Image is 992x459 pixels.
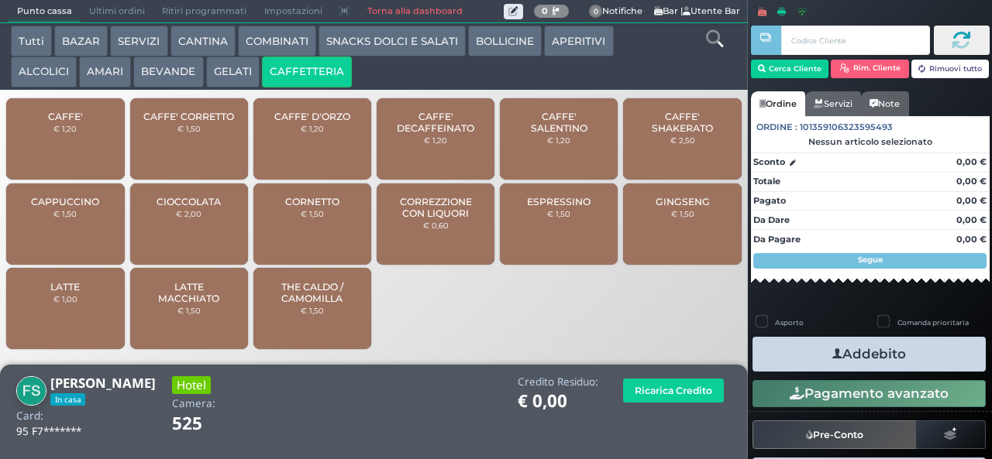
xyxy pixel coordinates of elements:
[172,376,211,394] h3: Hotel
[544,26,613,57] button: APERITIVI
[753,337,986,372] button: Addebito
[468,26,542,57] button: BOLLICINE
[262,57,352,87] button: CAFFETTERIA
[623,379,724,402] button: Ricarica Credito
[751,91,805,116] a: Ordine
[176,209,201,218] small: € 2,00
[50,281,80,293] span: LATTE
[753,214,790,225] strong: Da Dare
[636,111,728,134] span: CAFFE' SHAKERATO
[11,26,52,57] button: Tutti
[753,380,986,406] button: Pagamento avanzato
[170,26,236,57] button: CANTINA
[79,57,131,87] button: AMARI
[800,121,893,134] span: 101359106323595493
[670,135,695,145] small: € 2,50
[256,1,331,22] span: Impostazioni
[31,196,99,207] span: CAPPUCCINO
[9,1,81,22] span: Punto cassa
[753,234,801,245] strong: Da Pagare
[897,317,969,327] label: Comanda prioritaria
[956,195,987,206] strong: 0,00 €
[956,214,987,225] strong: 0,00 €
[50,374,156,392] b: [PERSON_NAME]
[177,306,201,315] small: € 1,50
[267,281,359,304] span: THE CALDO / CAMOMILLA
[861,91,908,116] a: Note
[206,57,260,87] button: GELATI
[547,209,570,218] small: € 1,50
[513,111,605,134] span: CAFFE' SALENTINO
[319,26,466,57] button: SNACKS DOLCI E SALATI
[756,121,797,134] span: Ordine :
[53,294,77,303] small: € 1,00
[542,5,548,16] b: 0
[53,209,77,218] small: € 1,50
[153,1,255,22] span: Ritiri programmati
[671,209,694,218] small: € 1,50
[301,124,324,133] small: € 1,20
[177,124,201,133] small: € 1,50
[157,196,221,207] span: CIOCCOLATA
[911,60,990,78] button: Rimuovi tutto
[358,1,470,22] a: Torna alla dashboard
[805,91,861,116] a: Servizi
[53,124,77,133] small: € 1,20
[547,135,570,145] small: € 1,20
[656,196,710,207] span: GINGSENG
[518,376,598,388] h4: Credito Residuo:
[781,26,929,55] input: Codice Cliente
[956,176,987,187] strong: 0,00 €
[238,26,316,57] button: COMBINATI
[50,393,85,406] span: In casa
[423,221,449,230] small: € 0,60
[424,135,447,145] small: € 1,20
[753,420,917,448] button: Pre-Conto
[81,1,153,22] span: Ultimi ordini
[589,5,603,19] span: 0
[16,376,46,406] img: Francesca Santarelli
[751,136,990,147] div: Nessun articolo selezionato
[274,111,350,122] span: CAFFE' D'ORZO
[54,26,108,57] button: BAZAR
[48,111,83,122] span: CAFFE'
[110,26,167,57] button: SERVIZI
[301,209,324,218] small: € 1,50
[390,196,482,219] span: CORREZZIONE CON LIQUORI
[753,156,785,169] strong: Sconto
[143,281,235,304] span: LATTE MACCHIATO
[390,111,482,134] span: CAFFE' DECAFFEINATO
[858,255,883,265] strong: Segue
[11,57,77,87] button: ALCOLICI
[527,196,591,207] span: ESPRESSINO
[172,414,246,433] h1: 525
[16,410,43,422] h4: Card:
[172,398,215,409] h4: Camera:
[775,317,804,327] label: Asporto
[753,195,786,206] strong: Pagato
[753,176,780,187] strong: Totale
[285,196,339,207] span: CORNETTO
[301,306,324,315] small: € 1,50
[956,234,987,245] strong: 0,00 €
[143,111,234,122] span: CAFFE' CORRETTO
[518,392,598,411] h1: € 0,00
[956,156,987,167] strong: 0,00 €
[133,57,203,87] button: BEVANDE
[831,60,909,78] button: Rim. Cliente
[751,60,829,78] button: Cerca Cliente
